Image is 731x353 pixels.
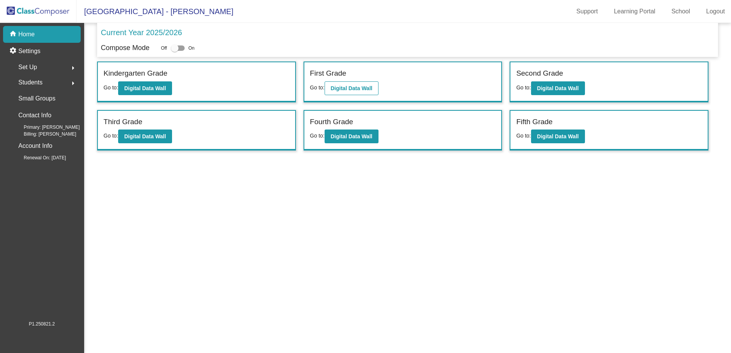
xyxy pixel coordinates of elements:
[101,27,182,38] p: Current Year 2025/2026
[700,5,731,18] a: Logout
[9,30,18,39] mat-icon: home
[118,81,172,95] button: Digital Data Wall
[11,124,80,131] span: Primary: [PERSON_NAME]
[537,133,579,139] b: Digital Data Wall
[18,141,52,151] p: Account Info
[18,30,35,39] p: Home
[18,47,41,56] p: Settings
[516,133,531,139] span: Go to:
[104,117,142,128] label: Third Grade
[104,84,118,91] span: Go to:
[11,131,76,138] span: Billing: [PERSON_NAME]
[531,81,585,95] button: Digital Data Wall
[531,130,585,143] button: Digital Data Wall
[18,110,51,121] p: Contact Info
[68,63,78,73] mat-icon: arrow_right
[310,133,325,139] span: Go to:
[516,84,531,91] span: Go to:
[124,133,166,139] b: Digital Data Wall
[310,117,353,128] label: Fourth Grade
[310,68,346,79] label: First Grade
[325,130,378,143] button: Digital Data Wall
[608,5,662,18] a: Learning Portal
[516,117,552,128] label: Fifth Grade
[331,133,372,139] b: Digital Data Wall
[331,85,372,91] b: Digital Data Wall
[104,133,118,139] span: Go to:
[161,45,167,52] span: Off
[18,77,42,88] span: Students
[310,84,325,91] span: Go to:
[188,45,195,52] span: On
[537,85,579,91] b: Digital Data Wall
[516,68,563,79] label: Second Grade
[18,93,55,104] p: Small Groups
[325,81,378,95] button: Digital Data Wall
[570,5,604,18] a: Support
[11,154,66,161] span: Renewal On: [DATE]
[9,47,18,56] mat-icon: settings
[18,62,37,73] span: Set Up
[104,68,167,79] label: Kindergarten Grade
[76,5,233,18] span: [GEOGRAPHIC_DATA] - [PERSON_NAME]
[118,130,172,143] button: Digital Data Wall
[124,85,166,91] b: Digital Data Wall
[665,5,696,18] a: School
[101,43,149,53] p: Compose Mode
[68,79,78,88] mat-icon: arrow_right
